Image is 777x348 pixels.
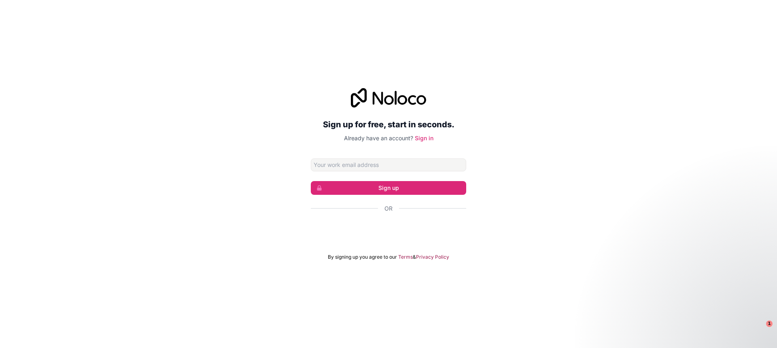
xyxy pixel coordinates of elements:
[311,158,466,171] input: Email address
[328,254,397,260] span: By signing up you agree to our
[398,254,413,260] a: Terms
[766,321,773,327] span: 1
[344,135,413,141] span: Already have an account?
[307,221,470,239] iframe: Sign in with Google Button
[749,321,769,340] iframe: Intercom live chat
[415,135,433,141] a: Sign in
[384,205,393,213] span: Or
[416,254,449,260] a: Privacy Policy
[413,254,416,260] span: &
[311,181,466,195] button: Sign up
[311,117,466,132] h2: Sign up for free, start in seconds.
